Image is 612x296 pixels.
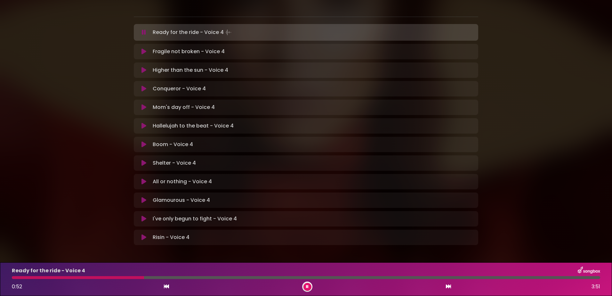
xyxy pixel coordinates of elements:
p: Shelter - Voice 4 [153,159,196,167]
p: I've only begun to fight - Voice 4 [153,215,237,223]
p: Ready for the ride - Voice 4 [153,28,233,37]
p: Boom - Voice 4 [153,141,193,148]
p: Ready for the ride - Voice 4 [12,267,85,275]
p: Conqueror - Voice 4 [153,85,206,93]
p: All or nothing - Voice 4 [153,178,212,185]
p: Higher than the sun - Voice 4 [153,66,228,74]
p: Fragile not broken - Voice 4 [153,48,225,55]
img: waveform4.gif [224,28,233,37]
p: Hallelujah to the beat - Voice 4 [153,122,234,130]
p: Mom's day off - Voice 4 [153,103,215,111]
img: songbox-logo-white.png [578,267,600,275]
p: Risin - Voice 4 [153,234,189,241]
p: Glamourous - Voice 4 [153,196,210,204]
